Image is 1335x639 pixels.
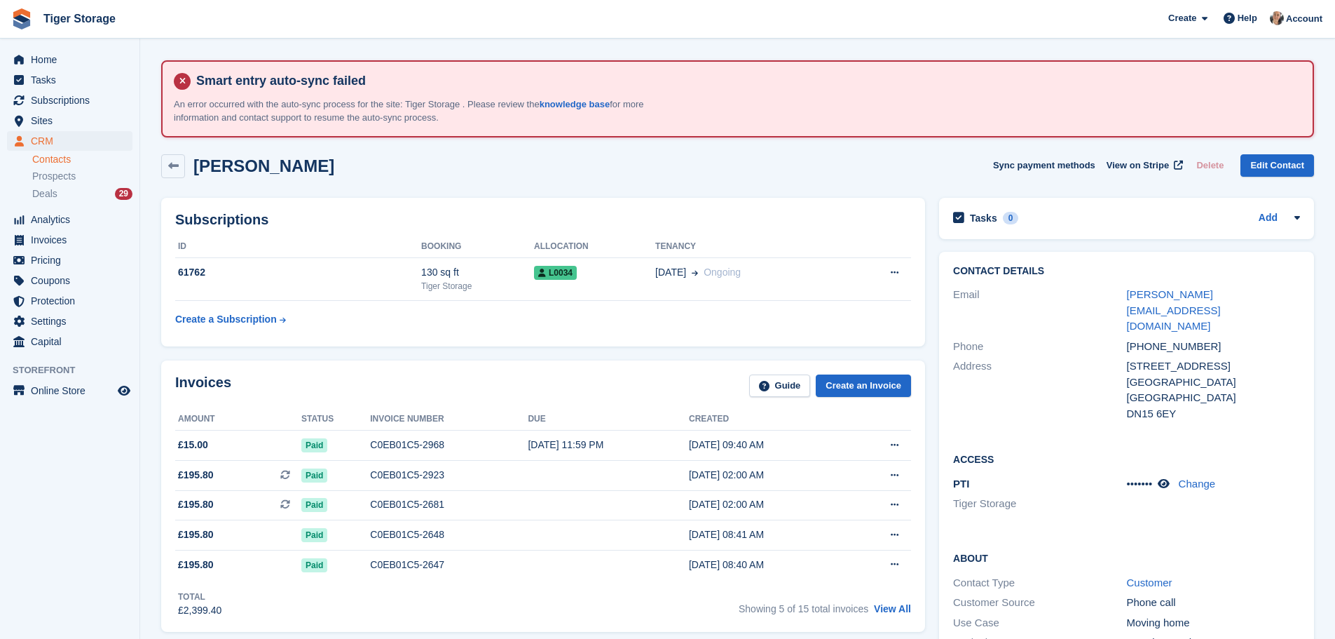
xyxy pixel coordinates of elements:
th: ID [175,236,421,258]
h2: Invoices [175,375,231,398]
span: £195.80 [178,468,214,483]
img: Becky Martin [1270,11,1284,25]
a: Create a Subscription [175,307,286,332]
span: Paid [301,469,327,483]
div: [GEOGRAPHIC_DATA] [1127,375,1300,391]
div: Contact Type [953,575,1126,591]
span: Ongoing [704,267,741,278]
div: [GEOGRAPHIC_DATA] [1127,390,1300,406]
div: Email [953,287,1126,335]
div: [PHONE_NUMBER] [1127,339,1300,355]
button: Sync payment methods [993,154,1095,177]
span: Help [1238,11,1257,25]
div: Address [953,358,1126,422]
span: PTI [953,478,969,490]
h2: Subscriptions [175,212,911,228]
a: View on Stripe [1101,154,1186,177]
div: C0EB01C5-2681 [370,497,528,512]
a: Customer [1127,577,1172,588]
a: menu [7,271,132,290]
p: An error occurred with the auto-sync process for the site: Tiger Storage . Please review the for ... [174,97,664,125]
div: Phone [953,339,1126,355]
a: [PERSON_NAME][EMAIL_ADDRESS][DOMAIN_NAME] [1127,288,1221,332]
span: Paid [301,558,327,572]
span: ••••••• [1127,478,1153,490]
a: menu [7,50,132,69]
div: £2,399.40 [178,603,221,618]
div: C0EB01C5-2648 [370,527,528,542]
h2: Contact Details [953,266,1300,277]
span: Settings [31,311,115,331]
span: View on Stripe [1107,159,1169,173]
div: [STREET_ADDRESS] [1127,358,1300,375]
span: Invoices [31,230,115,250]
a: menu [7,332,132,351]
span: Home [31,50,115,69]
a: Deals 29 [32,187,132,201]
a: menu [7,381,132,401]
th: Created [689,408,849,431]
span: Paid [301,498,327,512]
th: Booking [421,236,534,258]
div: 29 [115,188,132,200]
span: Paid [301,438,327,452]
a: menu [7,111,132,130]
span: Tasks [31,70,115,90]
a: menu [7,210,132,229]
div: Create a Subscription [175,312,277,327]
a: Guide [749,375,811,398]
th: Status [301,408,370,431]
div: 61762 [175,265,421,280]
span: Coupons [31,271,115,290]
a: Add [1259,210,1278,227]
div: [DATE] 08:41 AM [689,527,849,542]
a: Prospects [32,169,132,184]
a: menu [7,311,132,331]
span: Prospects [32,170,76,183]
div: [DATE] 02:00 AM [689,468,849,483]
span: Subscriptions [31,90,115,110]
div: 130 sq ft [421,265,534,280]
span: Showing 5 of 15 total invoices [739,603,868,614]
th: Tenancy [655,236,846,258]
div: [DATE] 02:00 AM [689,497,849,512]
a: menu [7,230,132,250]
span: Storefront [13,363,139,377]
span: £15.00 [178,438,208,452]
h2: Access [953,452,1300,466]
span: L0034 [534,266,577,280]
span: [DATE] [655,265,686,280]
th: Allocation [534,236,655,258]
div: Phone call [1127,595,1300,611]
div: C0EB01C5-2647 [370,558,528,572]
h2: Tasks [970,212,997,224]
div: 0 [1003,212,1019,224]
h4: Smart entry auto-sync failed [191,73,1301,89]
span: Create [1168,11,1196,25]
span: Paid [301,528,327,542]
span: Protection [31,291,115,311]
div: [DATE] 09:40 AM [689,438,849,452]
span: £195.80 [178,497,214,512]
a: View All [874,603,911,614]
div: Customer Source [953,595,1126,611]
div: [DATE] 08:40 AM [689,558,849,572]
a: menu [7,70,132,90]
a: knowledge base [540,99,610,109]
th: Due [528,408,689,431]
span: Online Store [31,381,115,401]
div: DN15 6EY [1127,406,1300,422]
h2: About [953,551,1300,565]
a: menu [7,250,132,270]
div: [DATE] 11:59 PM [528,438,689,452]
span: CRM [31,131,115,151]
span: £195.80 [178,558,214,572]
div: C0EB01C5-2968 [370,438,528,452]
button: Delete [1191,154,1229,177]
div: Total [178,591,221,603]
li: Tiger Storage [953,496,1126,512]
th: Invoice number [370,408,528,431]
a: Tiger Storage [38,7,121,30]
a: Contacts [32,153,132,166]
span: £195.80 [178,527,214,542]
